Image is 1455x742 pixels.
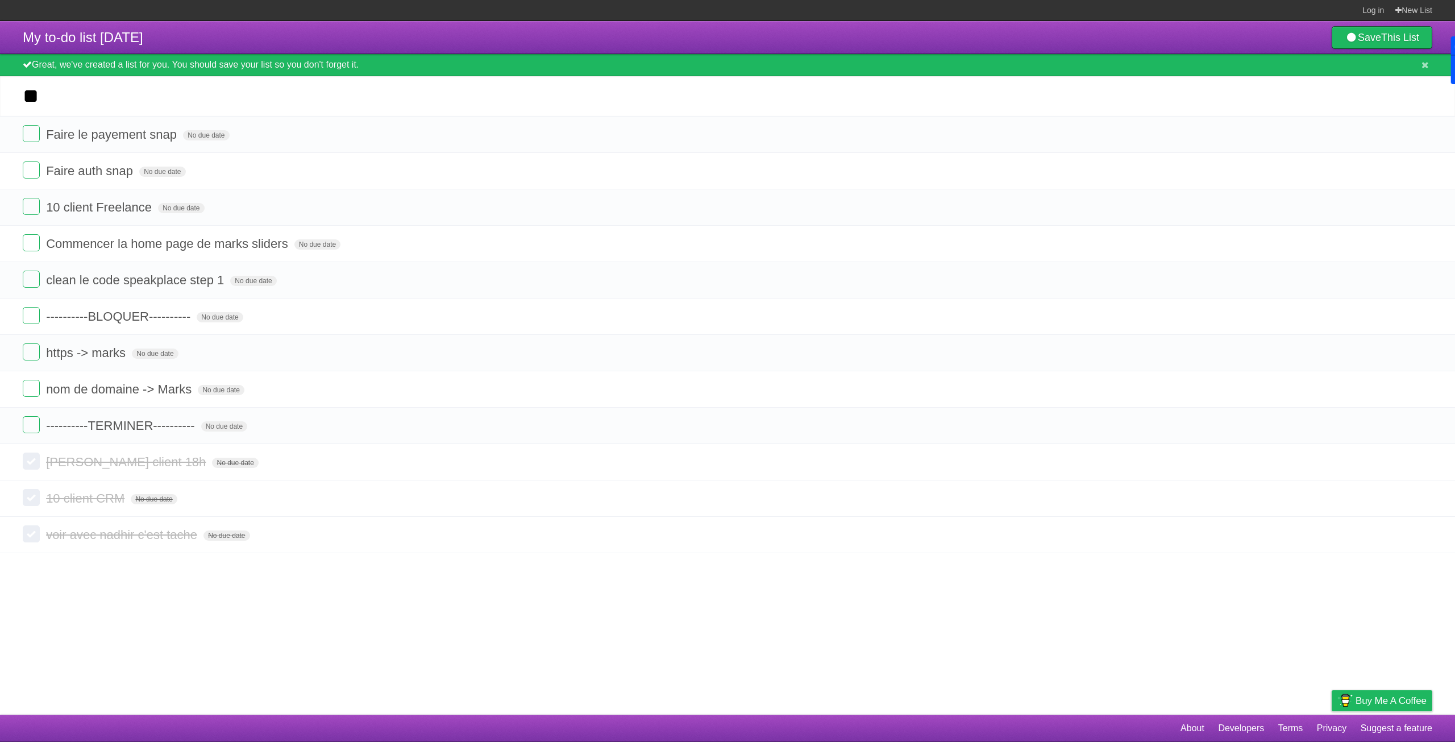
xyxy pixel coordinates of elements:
span: Faire auth snap [46,164,136,178]
span: ----------BLOQUER---------- [46,309,193,324]
span: No due date [131,494,177,504]
label: Done [23,234,40,251]
span: No due date [139,167,185,177]
img: Buy me a coffee [1337,691,1353,710]
span: My to-do list [DATE] [23,30,143,45]
a: About [1180,718,1204,739]
label: Done [23,198,40,215]
span: Faire le payement snap [46,127,180,142]
span: Buy me a coffee [1356,691,1427,711]
span: No due date [197,312,243,322]
a: Terms [1278,718,1303,739]
span: No due date [158,203,204,213]
a: Suggest a feature [1361,718,1432,739]
label: Done [23,271,40,288]
label: Done [23,380,40,397]
a: Privacy [1317,718,1346,739]
span: Commencer la home page de marks sliders [46,237,291,251]
b: This List [1381,32,1419,43]
span: No due date [203,530,250,541]
span: clean le code speakplace step 1 [46,273,227,287]
span: No due date [230,276,276,286]
span: No due date [212,458,258,468]
span: No due date [294,239,340,250]
span: [PERSON_NAME] client 18h [46,455,209,469]
span: https -> marks [46,346,128,360]
label: Done [23,525,40,542]
label: Done [23,453,40,470]
span: No due date [132,349,178,359]
span: No due date [201,421,247,432]
span: 10 client Freelance [46,200,155,214]
label: Done [23,307,40,324]
a: Buy me a coffee [1332,690,1432,711]
label: Done [23,489,40,506]
span: ----------TERMINER---------- [46,418,197,433]
a: SaveThis List [1332,26,1432,49]
span: nom de domaine -> Marks [46,382,194,396]
span: voir avec nadhir c'est tache [46,528,200,542]
span: No due date [183,130,229,140]
label: Done [23,343,40,360]
label: Done [23,416,40,433]
a: Developers [1218,718,1264,739]
span: 10 client CRM [46,491,127,505]
label: Done [23,125,40,142]
span: No due date [198,385,244,395]
label: Done [23,161,40,179]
